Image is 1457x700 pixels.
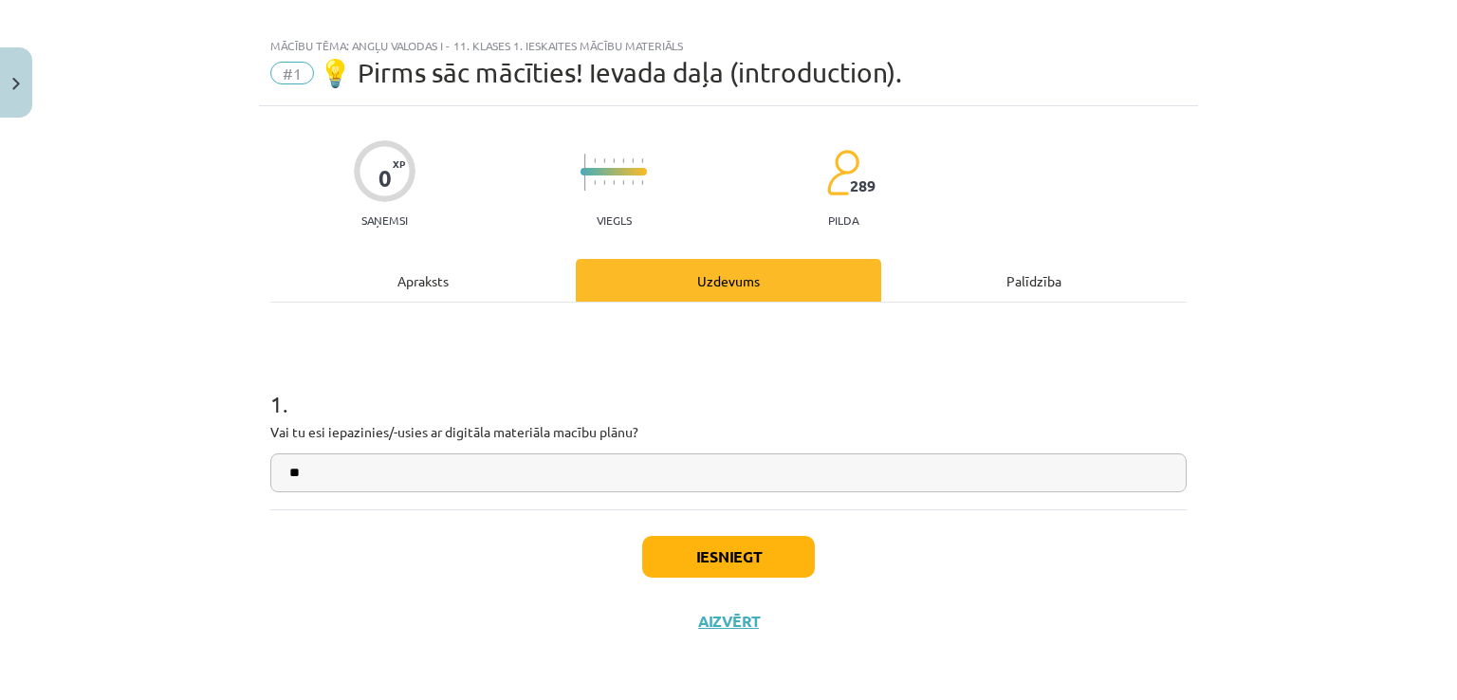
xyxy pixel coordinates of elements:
button: Iesniegt [642,536,815,578]
div: 0 [378,165,392,192]
h1: 1 . [270,358,1187,416]
div: Apraksts [270,259,576,302]
img: icon-short-line-57e1e144782c952c97e751825c79c345078a6d821885a25fce030b3d8c18986b.svg [641,158,643,163]
img: icon-short-line-57e1e144782c952c97e751825c79c345078a6d821885a25fce030b3d8c18986b.svg [641,180,643,185]
img: icon-close-lesson-0947bae3869378f0d4975bcd49f059093ad1ed9edebbc8119c70593378902aed.svg [12,78,20,90]
button: Aizvērt [692,612,765,631]
span: 💡 Pirms sāc mācīties! Ievada daļa (introduction). [319,57,902,88]
img: icon-short-line-57e1e144782c952c97e751825c79c345078a6d821885a25fce030b3d8c18986b.svg [622,180,624,185]
img: icon-short-line-57e1e144782c952c97e751825c79c345078a6d821885a25fce030b3d8c18986b.svg [622,158,624,163]
img: icon-long-line-d9ea69661e0d244f92f715978eff75569469978d946b2353a9bb055b3ed8787d.svg [584,154,586,191]
p: Saņemsi [354,213,415,227]
div: Palīdzība [881,259,1187,302]
img: icon-short-line-57e1e144782c952c97e751825c79c345078a6d821885a25fce030b3d8c18986b.svg [594,158,596,163]
div: Mācību tēma: Angļu valodas i - 11. klases 1. ieskaites mācību materiāls [270,39,1187,52]
p: Vai tu esi iepazinies/-usies ar digitāla materiāla macību plānu? [270,422,1187,442]
p: pilda [828,213,858,227]
img: students-c634bb4e5e11cddfef0936a35e636f08e4e9abd3cc4e673bd6f9a4125e45ecb1.svg [826,149,859,196]
img: icon-short-line-57e1e144782c952c97e751825c79c345078a6d821885a25fce030b3d8c18986b.svg [632,158,634,163]
span: 289 [850,177,876,194]
img: icon-short-line-57e1e144782c952c97e751825c79c345078a6d821885a25fce030b3d8c18986b.svg [594,180,596,185]
p: Viegls [597,213,632,227]
img: icon-short-line-57e1e144782c952c97e751825c79c345078a6d821885a25fce030b3d8c18986b.svg [632,180,634,185]
span: #1 [270,62,314,84]
img: icon-short-line-57e1e144782c952c97e751825c79c345078a6d821885a25fce030b3d8c18986b.svg [613,158,615,163]
img: icon-short-line-57e1e144782c952c97e751825c79c345078a6d821885a25fce030b3d8c18986b.svg [603,180,605,185]
img: icon-short-line-57e1e144782c952c97e751825c79c345078a6d821885a25fce030b3d8c18986b.svg [603,158,605,163]
img: icon-short-line-57e1e144782c952c97e751825c79c345078a6d821885a25fce030b3d8c18986b.svg [613,180,615,185]
div: Uzdevums [576,259,881,302]
span: XP [393,158,405,169]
